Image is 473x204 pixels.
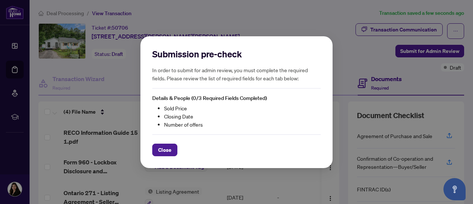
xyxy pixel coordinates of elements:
[152,143,177,156] button: Close
[164,112,321,120] li: Closing Date
[152,95,267,101] span: Details & People (0/3 Required Fields Completed)
[164,120,321,128] li: Number of offers
[158,144,171,155] span: Close
[164,104,321,112] li: Sold Price
[443,178,466,200] button: Open asap
[152,48,321,60] h2: Submission pre-check
[152,66,321,82] h5: In order to submit for admin review, you must complete the required fields. Please review the lis...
